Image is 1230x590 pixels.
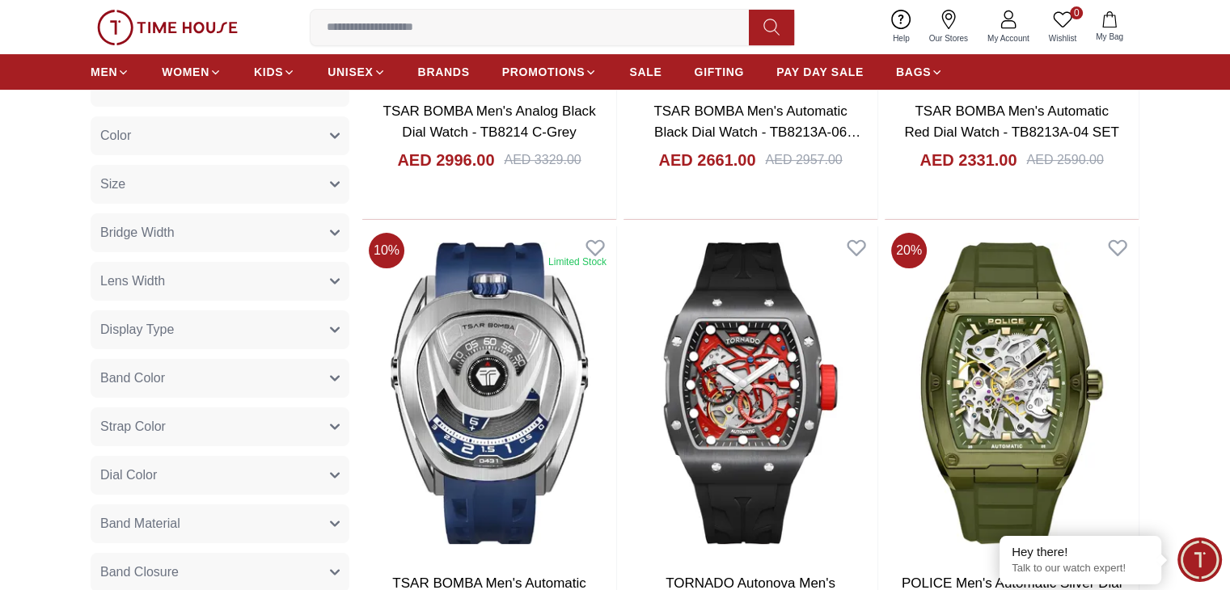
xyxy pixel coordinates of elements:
[1177,537,1222,582] div: Chat Widget
[100,320,174,339] span: Display Type
[91,64,117,80] span: MEN
[100,417,166,436] span: Strap Color
[100,175,125,194] span: Size
[896,64,931,80] span: BAGS
[883,6,919,48] a: Help
[694,64,744,80] span: GIFTING
[162,64,209,80] span: WOMEN
[328,57,385,86] a: UNISEX
[694,57,744,86] a: GIFTING
[91,213,349,252] button: Bridge Width
[91,504,349,543] button: Band Material
[91,57,129,86] a: MEN
[504,150,581,170] div: AED 3329.00
[91,359,349,398] button: Band Color
[91,262,349,301] button: Lens Width
[383,103,595,140] a: TSAR BOMBA Men's Analog Black Dial Watch - TB8214 C-Grey
[100,272,165,291] span: Lens Width
[919,149,1017,171] h4: AED 2331.00
[629,64,661,80] span: SALE
[1089,31,1130,43] span: My Bag
[891,233,927,268] span: 20 %
[658,149,755,171] h4: AED 2661.00
[162,57,222,86] a: WOMEN
[923,32,974,44] span: Our Stores
[502,64,585,80] span: PROMOTIONS
[765,150,842,170] div: AED 2957.00
[100,369,165,388] span: Band Color
[919,6,978,48] a: Our Stores
[886,32,916,44] span: Help
[776,64,864,80] span: PAY DAY SALE
[126,105,176,124] span: CITIZEN
[369,233,404,268] span: 10 %
[100,466,157,485] span: Dial Color
[896,57,943,86] a: BAGS
[548,255,607,268] div: Limited Stock
[1012,544,1149,560] div: Hey there!
[254,64,283,80] span: KIDS
[1070,6,1083,19] span: 0
[97,10,238,45] img: ...
[254,57,295,86] a: KIDS
[1042,32,1083,44] span: Wishlist
[653,103,860,160] a: TSAR BOMBA Men's Automatic Black Dial Watch - TB8213A-06 SET
[100,514,180,533] span: Band Material
[418,64,470,80] span: BRANDS
[91,310,349,349] button: Display Type
[1026,150,1103,170] div: AED 2590.00
[502,57,598,86] a: PROMOTIONS
[981,32,1036,44] span: My Account
[91,165,349,204] button: Size
[885,226,1139,560] img: POLICE Men's Automatic Silver Dial Watch - PEWJR0005906
[1012,562,1149,575] p: Talk to our watch expert!
[1086,8,1133,46] button: My Bag
[904,103,1119,140] a: TSAR BOMBA Men's Automatic Red Dial Watch - TB8213A-04 SET
[100,223,175,242] span: Bridge Width
[100,126,131,145] span: Color
[397,149,494,171] h4: AED 2996.00
[91,116,349,155] button: Color
[91,407,349,446] button: Strap Color
[629,57,661,86] a: SALE
[91,456,349,495] button: Dial Color
[623,226,877,560] img: TORNADO Autonova Men's Automatic Red Dial Watch - T24302-XSBB
[100,563,179,582] span: Band Closure
[776,57,864,86] a: PAY DAY SALE
[1039,6,1086,48] a: 0Wishlist
[328,64,373,80] span: UNISEX
[362,226,616,560] img: TSAR BOMBA Men's Automatic Blue Dial Watch - TB8213A-03 SET
[418,57,470,86] a: BRANDS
